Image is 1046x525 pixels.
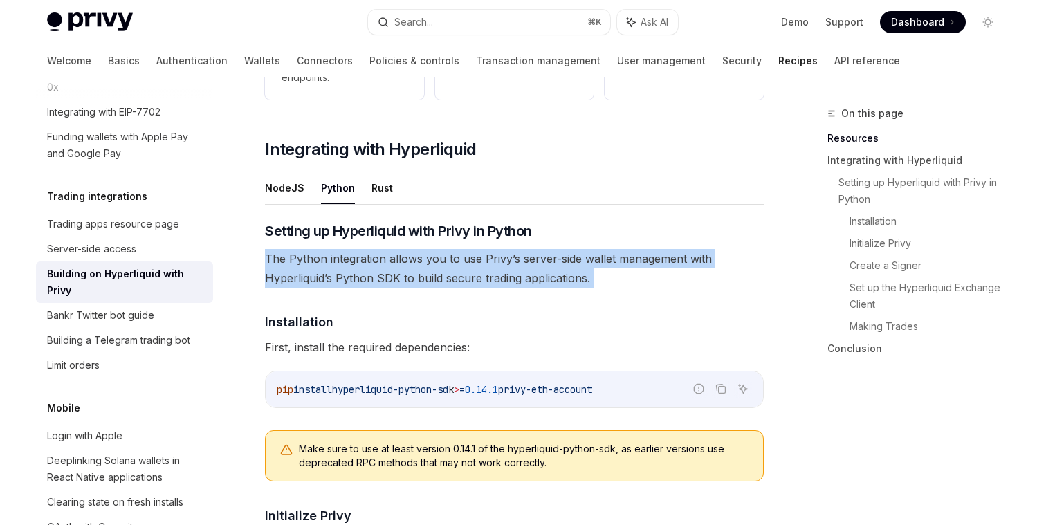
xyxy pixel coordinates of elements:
div: Building on Hyperliquid with Privy [47,266,205,299]
span: 0.14.1 [465,383,498,396]
div: Limit orders [47,357,100,374]
a: Welcome [47,44,91,77]
button: Toggle dark mode [977,11,999,33]
div: Search... [394,14,433,30]
span: k [448,383,454,396]
span: Installation [265,313,333,331]
a: User management [617,44,706,77]
h5: Trading integrations [47,188,147,205]
a: Authentication [156,44,228,77]
a: Initialize Privy [850,232,1010,255]
a: Set up the Hyperliquid Exchange Client [850,277,1010,315]
a: Building on Hyperliquid with Privy [36,261,213,303]
a: Dashboard [880,11,966,33]
span: privy-eth-account [498,383,592,396]
button: Copy the contents from the code block [712,380,730,398]
a: Basics [108,44,140,77]
div: Bankr Twitter bot guide [47,307,154,324]
div: Funding wallets with Apple Pay and Google Pay [47,129,205,162]
a: Transaction management [476,44,600,77]
a: Login with Apple [36,423,213,448]
button: Search...⌘K [368,10,610,35]
a: Create a Signer [850,255,1010,277]
div: Trading apps resource page [47,216,179,232]
a: Wallets [244,44,280,77]
span: First, install the required dependencies: [265,338,764,357]
a: Demo [781,15,809,29]
a: Setting up Hyperliquid with Privy in Python [838,172,1010,210]
a: Building a Telegram trading bot [36,328,213,353]
div: Integrating with EIP-7702 [47,104,160,120]
button: Ask AI [617,10,678,35]
button: Python [321,172,355,204]
span: Dashboard [891,15,944,29]
a: Connectors [297,44,353,77]
a: Security [722,44,762,77]
div: Building a Telegram trading bot [47,332,190,349]
a: Bankr Twitter bot guide [36,303,213,328]
a: Policies & controls [369,44,459,77]
a: Resources [827,127,1010,149]
a: Making Trades [850,315,1010,338]
h5: Mobile [47,400,80,416]
a: Clearing state on fresh installs [36,490,213,515]
button: Ask AI [734,380,752,398]
a: Funding wallets with Apple Pay and Google Pay [36,125,213,166]
a: Support [825,15,863,29]
button: Rust [371,172,393,204]
span: = [459,383,465,396]
span: The Python integration allows you to use Privy’s server-side wallet management with Hyperliquid’s... [265,249,764,288]
a: Server-side access [36,237,213,261]
div: Login with Apple [47,427,122,444]
span: ⌘ K [587,17,602,28]
span: Initialize Privy [265,506,351,525]
a: API reference [834,44,900,77]
div: Server-side access [47,241,136,257]
a: Recipes [778,44,818,77]
a: Integrating with EIP-7702 [36,100,213,125]
span: hyperliquid-python-sd [332,383,448,396]
a: Trading apps resource page [36,212,213,237]
div: Deeplinking Solana wallets in React Native applications [47,452,205,486]
span: Integrating with Hyperliquid [265,138,476,160]
button: NodeJS [265,172,304,204]
a: Conclusion [827,338,1010,360]
span: pip [277,383,293,396]
span: install [293,383,332,396]
img: light logo [47,12,133,32]
a: Integrating with Hyperliquid [827,149,1010,172]
span: On this page [841,105,903,122]
a: Limit orders [36,353,213,378]
span: Make sure to use at least version 0.14.1 of the hyperliquid-python-sdk, as earlier versions use d... [299,442,749,470]
button: Report incorrect code [690,380,708,398]
a: Installation [850,210,1010,232]
div: Clearing state on fresh installs [47,494,183,510]
span: Ask AI [641,15,668,29]
a: Deeplinking Solana wallets in React Native applications [36,448,213,490]
span: Setting up Hyperliquid with Privy in Python [265,221,532,241]
svg: Warning [279,443,293,457]
span: > [454,383,459,396]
